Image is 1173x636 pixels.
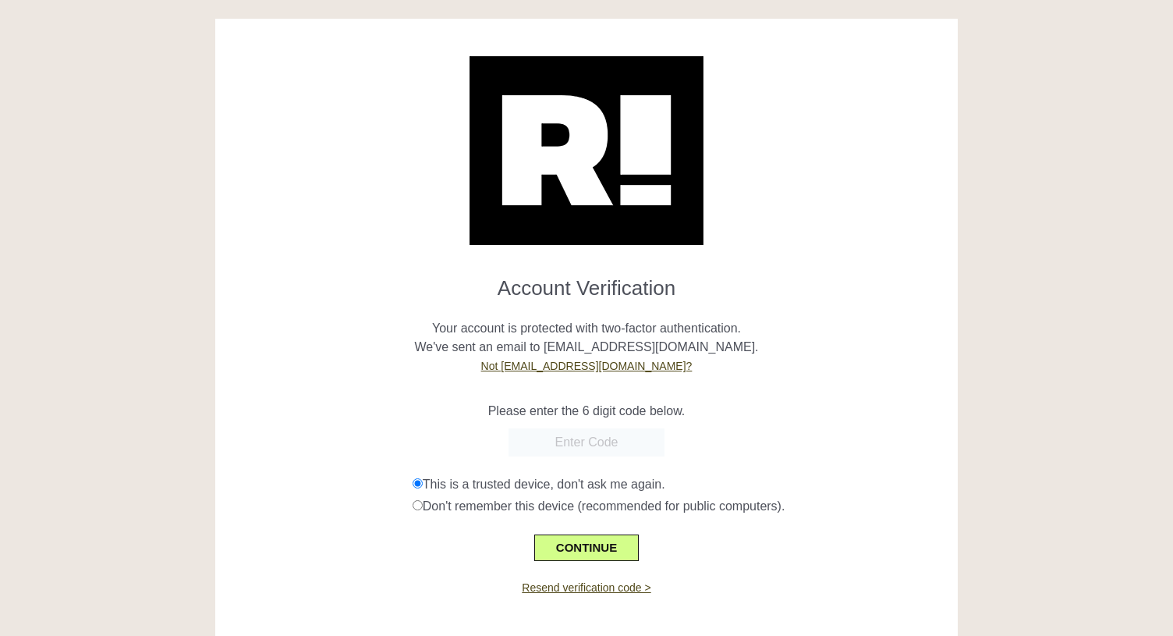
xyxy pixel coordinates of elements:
p: Your account is protected with two-factor authentication. We've sent an email to [EMAIL_ADDRESS][... [227,300,947,375]
h1: Account Verification [227,264,947,300]
a: Resend verification code > [522,581,650,594]
input: Enter Code [509,428,664,457]
div: Don't remember this device (recommended for public computers). [413,497,946,516]
p: Please enter the 6 digit code below. [227,402,947,421]
div: This is a trusted device, don't ask me again. [413,475,946,494]
a: Not [EMAIL_ADDRESS][DOMAIN_NAME]? [481,360,693,372]
img: Retention.com [470,56,703,245]
button: CONTINUE [534,535,639,561]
